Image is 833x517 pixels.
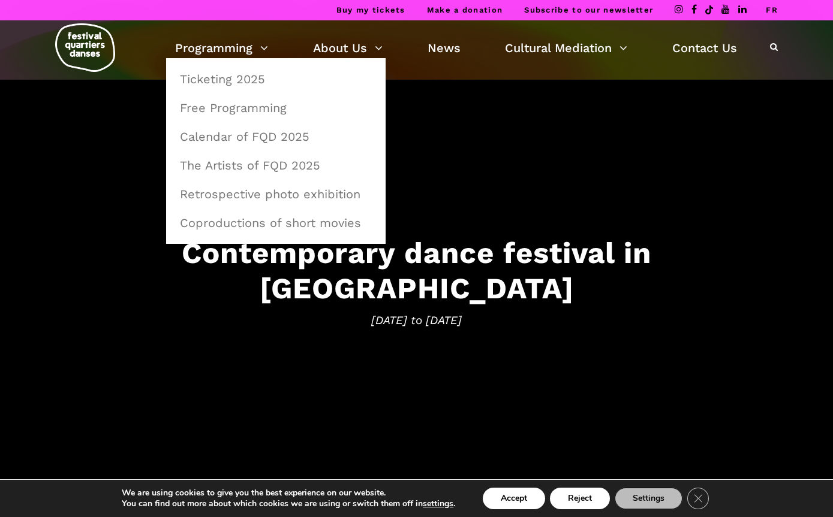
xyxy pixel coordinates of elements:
a: Cultural Mediation [505,38,627,58]
a: Subscribe to our newsletter [524,5,653,14]
a: Make a donation [427,5,503,14]
button: Reject [550,488,610,509]
p: We are using cookies to give you the best experience on our website. [122,488,455,498]
a: News [428,38,461,58]
button: Settings [615,488,682,509]
a: The Artists of FQD 2025 [173,152,379,179]
h3: Contemporary dance festival in [GEOGRAPHIC_DATA] [45,235,789,306]
img: logo-fqd-med [55,23,115,72]
a: Buy my tickets [336,5,405,14]
button: Close GDPR Cookie Banner [687,488,709,509]
a: Contact Us [672,38,737,58]
a: Free Programming [173,94,379,122]
a: Programming [175,38,268,58]
a: Coproductions of short movies [173,209,379,237]
a: Retrospective photo exhibition [173,180,379,208]
button: Accept [483,488,545,509]
a: FR [766,5,778,14]
a: Ticketing 2025 [173,65,379,93]
p: You can find out more about which cookies we are using or switch them off in . [122,498,455,509]
span: [DATE] to [DATE] [45,312,789,329]
button: settings [423,498,453,509]
a: About Us [313,38,383,58]
a: Calendar of FQD 2025 [173,123,379,150]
